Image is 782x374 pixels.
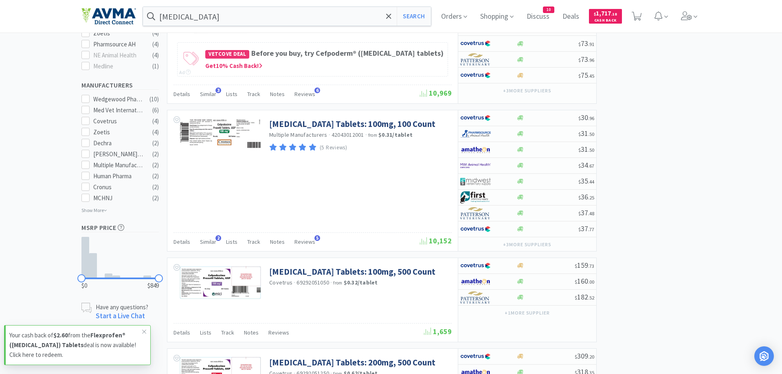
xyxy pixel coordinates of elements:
[180,266,261,300] img: 7a828c8bf750418691d87c4081decd83_372758.png
[578,163,581,169] span: $
[152,138,159,148] div: ( 2 )
[460,223,491,235] img: 77fca1acd8b6420a9015268ca798ef17_1.png
[294,279,295,286] span: ·
[314,87,320,93] span: 6
[460,160,491,172] img: f6b2451649754179b5b4e0c70c3f7cb0_2.png
[501,307,554,319] button: +1more supplier
[269,266,435,277] a: [MEDICAL_DATA] Tablets: 100mg, 500 Count
[179,68,191,76] div: Ad
[575,292,594,302] span: 182
[9,330,142,360] p: Your cash back of from the deal is now available! Click here to redeem.
[578,73,581,79] span: $
[81,8,136,25] img: e4e33dab9f054f5782a47901c742baa9_102.png
[368,132,377,138] span: from
[365,131,367,138] span: ·
[460,144,491,156] img: 3331a67d23dc422aa21b1ec98afbf632_11.png
[269,131,327,138] a: Multiple Manufacturers
[499,85,556,96] button: +3more suppliers
[588,263,594,269] span: . 73
[152,39,159,49] div: ( 4 )
[269,357,435,368] a: [MEDICAL_DATA] Tablets: 200mg, 500 Count
[152,50,159,60] div: ( 4 )
[149,94,159,104] div: ( 10 )
[575,263,577,269] span: $
[152,182,159,192] div: ( 2 )
[578,224,594,233] span: 37
[294,90,315,98] span: Reviews
[221,329,234,336] span: Track
[543,7,554,13] span: 10
[578,115,581,121] span: $
[575,260,594,270] span: 159
[578,179,581,185] span: $
[297,279,329,286] span: 69292051050
[244,329,259,336] span: Notes
[93,138,144,148] div: Dechra
[588,57,594,63] span: . 96
[578,226,581,232] span: $
[270,90,285,98] span: Notes
[588,131,594,137] span: . 50
[96,303,148,311] p: Have any questions?
[588,226,594,232] span: . 77
[269,118,435,129] a: [MEDICAL_DATA] Tablets: 100mg, 100 Count
[575,354,577,360] span: $
[93,61,144,71] div: Medline
[174,238,190,245] span: Details
[397,7,431,26] button: Search
[460,175,491,188] img: 4dd14cff54a648ac9e977f0c5da9bc2e_5.png
[333,280,342,286] span: from
[152,193,159,203] div: ( 2 )
[460,53,491,66] img: f5e969b455434c6296c6d81ef179fa71_3.png
[152,149,159,159] div: ( 2 )
[575,295,577,301] span: $
[420,88,452,98] span: 10,969
[499,239,556,250] button: +3more suppliers
[152,61,159,71] div: ( 1 )
[320,144,347,152] p: (5 Reviews)
[93,105,144,115] div: Med Vet International Direct
[314,235,320,241] span: 5
[588,115,594,121] span: . 96
[578,192,594,201] span: 36
[460,350,491,363] img: 77fca1acd8b6420a9015268ca798ef17_1.png
[93,171,144,181] div: Human Pharma
[205,50,249,59] span: Vetcove Deal
[152,116,159,126] div: ( 4 )
[152,28,159,38] div: ( 4 )
[578,147,581,153] span: $
[578,41,581,47] span: $
[460,276,491,288] img: 3331a67d23dc422aa21b1ec98afbf632_11.png
[588,41,594,47] span: . 91
[588,279,594,285] span: . 00
[588,147,594,153] span: . 50
[460,207,491,219] img: f5e969b455434c6296c6d81ef179fa71_3.png
[588,195,594,201] span: . 25
[81,204,107,214] p: Show More
[330,279,332,286] span: ·
[594,11,596,17] span: $
[174,90,190,98] span: Details
[378,131,413,138] strong: $0.31 / tablet
[578,208,594,217] span: 37
[460,69,491,81] img: 77fca1acd8b6420a9015268ca798ef17_1.png
[420,236,452,245] span: 10,152
[152,171,159,181] div: ( 2 )
[575,351,594,361] span: 309
[226,90,237,98] span: Lists
[523,13,553,20] a: Discuss10
[93,149,144,159] div: [PERSON_NAME] Biologicals
[559,13,582,20] a: Deals
[460,128,491,140] img: 7915dbd3f8974342a4dc3feb8efc1740_58.png
[226,238,237,245] span: Lists
[93,127,144,137] div: Zoetis
[81,223,159,232] h5: MSRP Price
[93,28,144,38] div: Zoetis
[611,11,617,17] span: . 18
[578,39,594,48] span: 73
[270,238,285,245] span: Notes
[200,329,211,336] span: Lists
[578,144,594,154] span: 31
[332,131,364,138] span: 42043012001
[460,260,491,272] img: 77fca1acd8b6420a9015268ca798ef17_1.png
